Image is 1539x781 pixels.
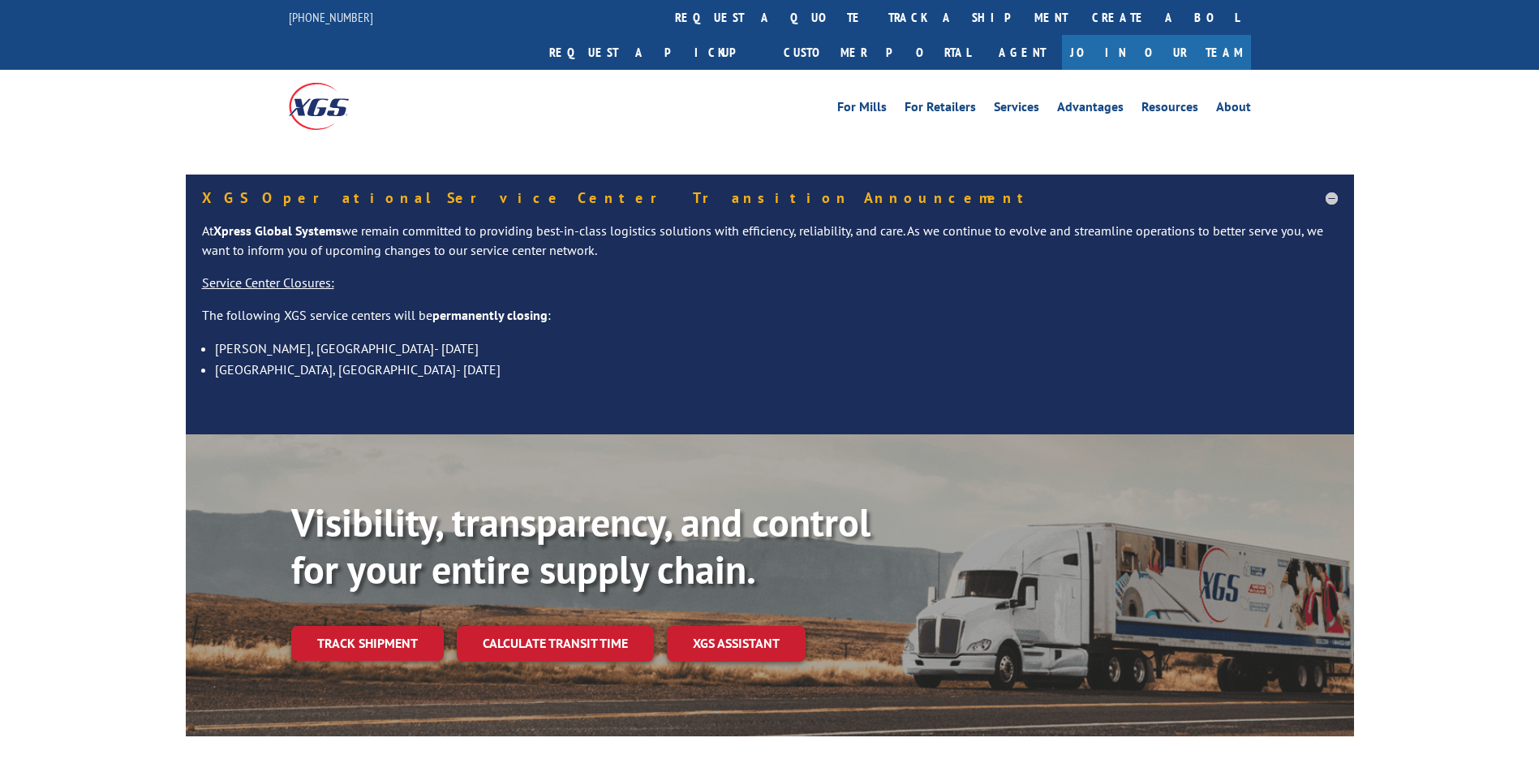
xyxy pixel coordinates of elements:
p: At we remain committed to providing best-in-class logistics solutions with efficiency, reliabilit... [202,222,1338,274]
u: Service Center Closures: [202,274,334,291]
li: [PERSON_NAME], [GEOGRAPHIC_DATA]- [DATE] [215,338,1338,359]
a: Join Our Team [1062,35,1251,70]
a: [PHONE_NUMBER] [289,9,373,25]
a: Request a pickup [537,35,772,70]
h5: XGS Operational Service Center Transition Announcement [202,191,1338,205]
p: The following XGS service centers will be : [202,306,1338,339]
a: Agent [982,35,1062,70]
li: [GEOGRAPHIC_DATA], [GEOGRAPHIC_DATA]- [DATE] [215,359,1338,380]
a: XGS ASSISTANT [667,626,806,661]
a: For Retailers [905,101,976,119]
strong: permanently closing [432,307,548,323]
a: Services [994,101,1039,119]
a: Customer Portal [772,35,982,70]
a: Resources [1141,101,1198,119]
a: Advantages [1057,101,1124,119]
a: For Mills [837,101,887,119]
b: Visibility, transparency, and control for your entire supply chain. [291,497,871,594]
a: Calculate transit time [457,626,654,661]
a: Track shipment [291,626,444,660]
a: About [1216,101,1251,119]
strong: Xpress Global Systems [213,222,342,239]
